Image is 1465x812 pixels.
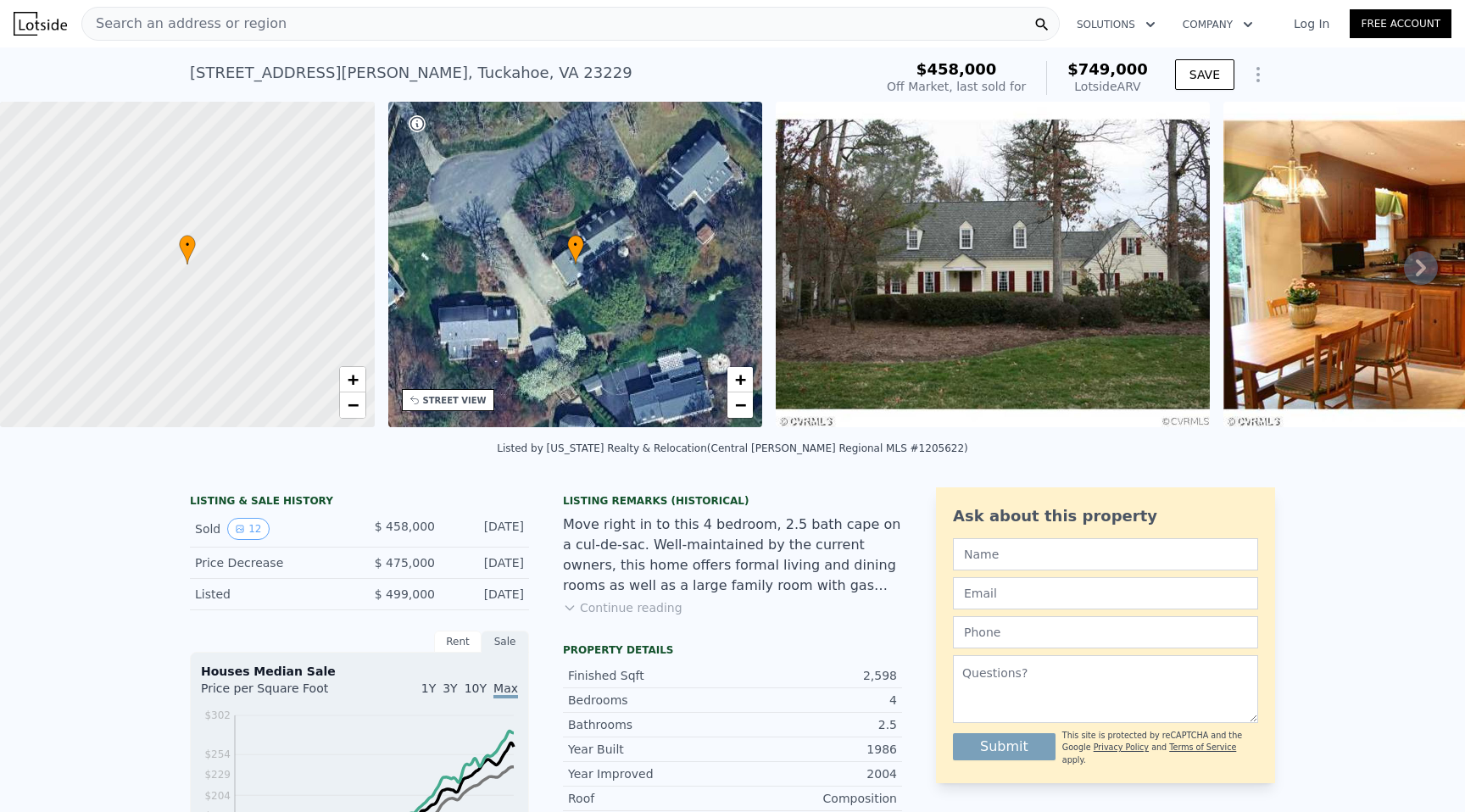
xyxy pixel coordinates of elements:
[1067,60,1148,78] span: $749,000
[421,681,436,695] span: 1Y
[732,765,897,782] div: 2004
[201,663,518,680] div: Houses Median Sale
[1094,742,1149,752] a: Privacy Policy
[916,60,997,78] span: $458,000
[190,494,529,511] div: LISTING & SALE HISTORY
[465,681,487,695] span: 10Y
[1063,9,1169,40] button: Solutions
[567,235,584,264] div: •
[953,577,1258,609] input: Email
[568,692,732,709] div: Bedrooms
[482,631,529,653] div: Sale
[82,14,287,34] span: Search an address or region
[953,538,1258,570] input: Name
[179,235,196,264] div: •
[204,790,231,802] tspan: $204
[568,716,732,733] div: Bathrooms
[727,367,753,392] a: Zoom in
[1067,78,1148,95] div: Lotside ARV
[448,554,524,571] div: [DATE]
[887,78,1026,95] div: Off Market, last sold for
[204,769,231,781] tspan: $229
[732,790,897,807] div: Composition
[443,681,457,695] span: 3Y
[493,681,518,698] span: Max
[1169,9,1267,40] button: Company
[204,709,231,721] tspan: $302
[568,667,732,684] div: Finished Sqft
[732,667,897,684] div: 2,598
[195,554,346,571] div: Price Decrease
[567,237,584,253] span: •
[201,680,359,707] div: Price per Square Foot
[732,741,897,758] div: 1986
[195,518,346,540] div: Sold
[497,442,968,454] div: Listed by [US_STATE] Realty & Relocation (Central [PERSON_NAME] Regional MLS #1205622)
[727,392,753,418] a: Zoom out
[568,790,732,807] div: Roof
[1169,742,1236,752] a: Terms of Service
[347,394,358,415] span: −
[1241,58,1275,92] button: Show Options
[227,518,269,540] button: View historical data
[953,733,1056,760] button: Submit
[1350,9,1451,38] a: Free Account
[204,748,231,760] tspan: $254
[776,102,1210,427] img: Sale: 116744188 Parcel: 99255732
[732,692,897,709] div: 4
[375,520,435,533] span: $ 458,000
[735,394,746,415] span: −
[375,556,435,570] span: $ 475,000
[568,741,732,758] div: Year Built
[375,587,435,601] span: $ 499,000
[563,494,902,508] div: Listing Remarks (Historical)
[1062,730,1258,766] div: This site is protected by reCAPTCHA and the Google and apply.
[735,369,746,390] span: +
[448,586,524,603] div: [DATE]
[953,504,1258,528] div: Ask about this property
[563,514,902,596] div: Move right in to this 4 bedroom, 2.5 bath cape on a cul-de-sac. Well-maintained by the current ow...
[195,586,346,603] div: Listed
[434,631,482,653] div: Rent
[563,643,902,657] div: Property details
[1273,15,1350,32] a: Log In
[347,369,358,390] span: +
[563,599,682,616] button: Continue reading
[340,367,365,392] a: Zoom in
[953,616,1258,648] input: Phone
[14,12,67,36] img: Lotside
[732,716,897,733] div: 2.5
[190,61,632,85] div: [STREET_ADDRESS][PERSON_NAME] , Tuckahoe , VA 23229
[448,518,524,540] div: [DATE]
[179,237,196,253] span: •
[568,765,732,782] div: Year Improved
[423,394,487,407] div: STREET VIEW
[340,392,365,418] a: Zoom out
[1175,59,1234,90] button: SAVE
